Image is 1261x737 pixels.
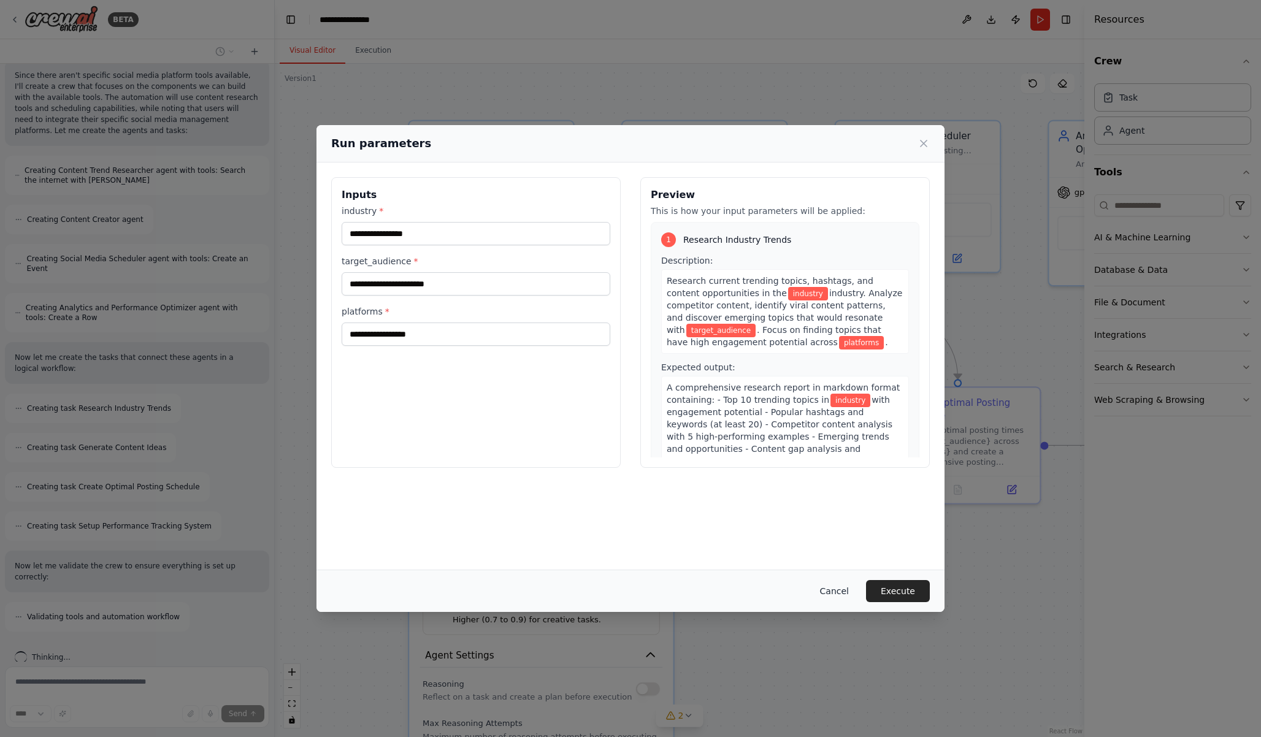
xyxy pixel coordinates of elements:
label: platforms [342,305,610,318]
h3: Preview [651,188,919,202]
label: target_audience [342,255,610,267]
button: Cancel [810,580,859,602]
span: Research current trending topics, hashtags, and content opportunities in the [667,276,873,298]
span: . Focus on finding topics that have high engagement potential across [667,325,881,347]
span: Variable: industry [830,394,870,407]
h2: Run parameters [331,135,431,152]
span: A comprehensive research report in markdown format containing: - Top 10 trending topics in [667,383,900,405]
span: Research Industry Trends [683,234,791,246]
span: Variable: platforms [839,336,884,349]
span: Variable: industry [788,287,828,300]
p: This is how your input parameters will be applied: [651,205,919,217]
span: Expected output: [661,362,735,372]
div: 1 [661,232,676,247]
button: Execute [866,580,930,602]
h3: Inputs [342,188,610,202]
span: Variable: target_audience [686,324,756,337]
span: . [885,337,887,347]
label: industry [342,205,610,217]
span: Description: [661,256,713,265]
